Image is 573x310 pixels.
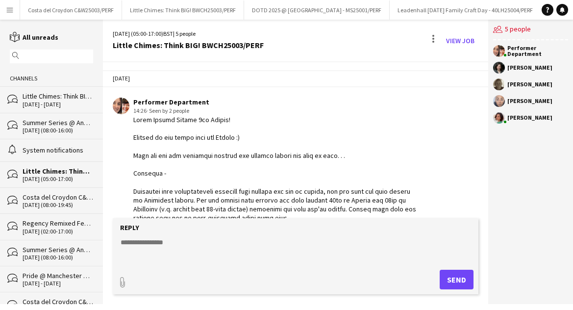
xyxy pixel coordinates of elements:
button: Little Chimes: Think BIG! BWCH25003/PERF [122,0,244,20]
div: [DATE] (05:00-17:00) [23,176,93,182]
div: Costa del Croydon C&W25003/PERF [23,297,93,306]
div: [DATE] (08:00-16:00) [23,127,93,134]
label: Reply [120,223,139,232]
div: System notifications [23,146,93,155]
div: [PERSON_NAME] [507,115,552,121]
div: [DATE] (02:00-17:00) [23,228,93,235]
div: Performer Department [133,98,421,106]
div: 5 people [493,20,568,40]
div: Little Chimes: Think BIG! BWCH25003/PERF [113,41,264,50]
div: Pride @ Manchester Arndale - MAN25004/EM [23,271,93,280]
div: [DATE] - [DATE] [23,280,93,287]
div: Costa del Croydon C&W25003/PERF [23,193,93,202]
div: Little Chimes: Think BIG! BWCH25003/PERF [23,167,93,176]
div: [PERSON_NAME] [507,65,552,71]
button: Costa del Croydon C&W25003/PERF [20,0,122,20]
button: Send [440,270,473,289]
div: [PERSON_NAME] [507,81,552,87]
div: Summer Series @ Angel Luscious Libre [23,245,93,254]
div: [DATE] - [DATE] [23,101,93,108]
span: BST [163,30,173,37]
button: DOTD 2025 @ [GEOGRAPHIC_DATA] - MS25001/PERF [244,0,390,20]
span: · Seen by 2 people [147,107,189,114]
div: Performer Department [507,45,568,57]
div: Little Chimes: Think BIG! BWCH25003/PERF [23,92,93,101]
div: [DATE] [103,70,488,87]
div: [DATE] (08:00-16:00) [23,254,93,261]
div: Summer Series @ Angel Egg Soliders [23,118,93,127]
div: [DATE] (08:00-19:45) [23,202,93,208]
button: Leadenhall [DATE] Family Craft Day - 40LH25004/PERF [390,0,541,20]
div: Regency Remixed Festival Place FP25002/PERF [23,219,93,228]
div: 14:26 [133,106,421,115]
a: View Job [442,33,478,49]
div: [PERSON_NAME] [507,98,552,104]
a: All unreads [10,33,58,42]
div: [DATE] (05:00-17:00) | 5 people [113,29,264,38]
